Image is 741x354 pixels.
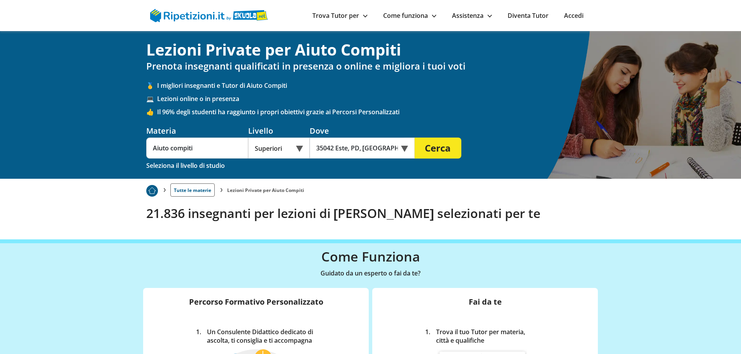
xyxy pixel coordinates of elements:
[415,138,461,159] button: Cerca
[146,249,595,265] h3: Come Funziona
[170,183,215,197] a: Tutte le materie
[157,81,595,90] span: I migliori insegnanti e Tutor di Aiuto Compiti
[149,297,363,318] h4: Percorso Formativo Personalizzato
[227,187,304,194] li: Lezioni Private per Aiuto Compiti
[378,297,592,318] h4: Fai da te
[146,61,595,72] h2: Prenota insegnanti qualificati in presenza o online e migliora i tuoi voti
[508,11,548,20] a: Diventa Tutor
[146,160,225,171] div: Seleziona il livello di studio
[564,11,583,20] a: Accedi
[310,138,404,159] input: Es. Indirizzo o CAP
[146,268,595,279] p: Guidato da un esperto o fai da te?
[312,11,368,20] a: Trova Tutor per
[248,126,310,136] div: Livello
[146,40,595,59] h1: Lezioni Private per Aiuto Compiti
[452,11,492,20] a: Assistenza
[204,328,319,345] div: Un Consulente Didattico dedicato di ascolta, ti consiglia e ti accompagna
[150,9,268,22] img: logo Skuola.net | Ripetizioni.it
[150,10,268,19] a: logo Skuola.net | Ripetizioni.it
[433,328,542,345] div: Trova il tuo Tutor per materia, città e qualifiche
[146,126,248,136] div: Materia
[146,206,595,221] h2: 21.836 insegnanti per lezioni di [PERSON_NAME] selezionati per te
[248,138,310,159] div: Superiori
[146,108,157,116] span: 👍
[422,328,433,345] div: 1.
[146,185,158,197] img: Piu prenotato
[157,94,595,103] span: Lezioni online o in presenza
[146,81,157,90] span: 🥇
[310,126,415,136] div: Dove
[146,138,248,159] input: Es. Matematica
[157,108,595,116] span: Il 96% degli studenti ha raggiunto i propri obiettivi grazie ai Percorsi Personalizzati
[383,11,436,20] a: Come funziona
[146,179,595,197] nav: breadcrumb d-none d-tablet-block
[146,94,157,103] span: 💻
[193,328,204,345] div: 1.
